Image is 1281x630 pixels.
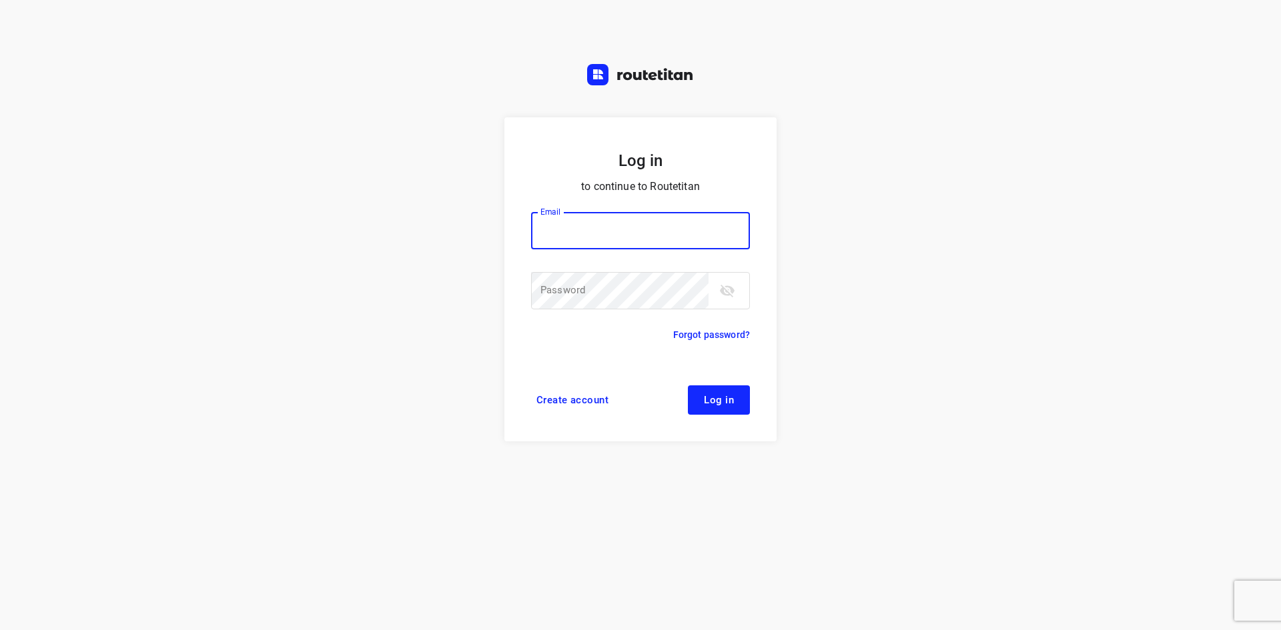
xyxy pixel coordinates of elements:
[531,177,750,196] p: to continue to Routetitan
[531,149,750,172] h5: Log in
[714,277,741,304] button: toggle password visibility
[704,395,734,405] span: Log in
[531,385,614,415] a: Create account
[587,64,694,89] a: Routetitan
[673,327,750,343] a: Forgot password?
[536,395,608,405] span: Create account
[587,64,694,85] img: Routetitan
[688,385,750,415] button: Log in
